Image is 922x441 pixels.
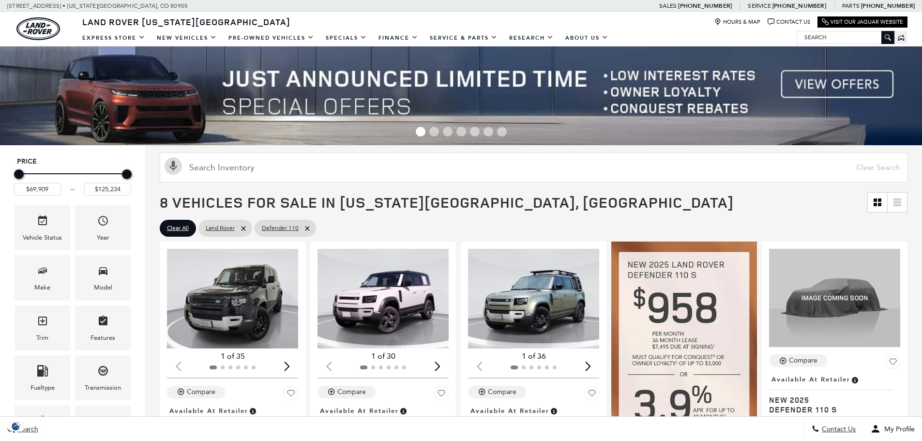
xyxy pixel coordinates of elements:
span: Contact Us [819,425,856,433]
div: Compare [187,388,215,396]
span: Go to slide 6 [484,127,493,137]
a: Visit Our Jaguar Website [822,18,903,26]
div: Transmission [85,382,121,393]
button: Save Vehicle [434,386,449,404]
div: Next slide [581,356,594,377]
div: Trim [36,333,48,343]
a: EXPRESS STORE [76,30,151,46]
nav: Main Navigation [76,30,614,46]
h5: Price [17,157,128,166]
div: Compare [337,388,366,396]
button: Save Vehicle [284,386,298,404]
div: 1 of 35 [167,351,298,362]
img: Land Rover [16,17,60,40]
div: TransmissionTransmission [75,355,131,400]
input: Search Inventory [160,152,907,182]
span: Go to slide 1 [416,127,425,137]
img: 2025 Land Rover Defender 110 S 1 [468,249,601,349]
img: Opt-Out Icon [5,421,27,431]
img: 2025 Land Rover Defender 110 S 1 [167,249,300,349]
span: Available at Retailer [771,374,850,385]
div: 1 of 36 [468,351,599,362]
div: 1 / 2 [317,249,450,349]
div: Model [94,282,112,293]
a: Finance [373,30,424,46]
a: About Us [559,30,614,46]
span: Available at Retailer [169,406,248,416]
div: FeaturesFeatures [75,305,131,350]
span: Model [97,262,109,282]
svg: Click to toggle on voice search [165,157,182,175]
span: Go to slide 7 [497,127,507,137]
span: Fueltype [37,363,48,382]
a: Available at RetailerNew 2025Defender 110 S [769,373,900,414]
span: Vehicle [37,213,48,232]
span: Trim [37,313,48,333]
div: Next slide [431,356,444,377]
span: Land Rover [206,222,235,234]
section: Click to Open Cookie Consent Modal [5,421,27,431]
a: [PHONE_NUMBER] [772,2,826,10]
div: TrimTrim [15,305,70,350]
span: Engine [97,412,109,432]
input: Minimum [14,183,61,196]
span: Defender 110 [262,222,299,234]
span: Go to slide 4 [456,127,466,137]
span: Year [97,213,109,232]
div: Price [14,166,131,196]
div: 1 / 2 [468,249,601,349]
span: Clear All [167,222,189,234]
button: Save Vehicle [585,386,599,404]
input: Search [797,31,894,43]
img: 2025 Land Rover Defender 110 S [769,249,900,347]
span: Land Rover [US_STATE][GEOGRAPHIC_DATA] [82,16,290,28]
div: Year [97,232,109,243]
button: Compare Vehicle [167,386,225,398]
div: VehicleVehicle Status [15,205,70,250]
button: Save Vehicle [886,354,900,373]
div: ModelModel [75,255,131,300]
span: Service [748,2,771,9]
span: Vehicle is in stock and ready for immediate delivery. Due to demand, availability is subject to c... [399,406,408,416]
input: Maximum [84,183,131,196]
div: YearYear [75,205,131,250]
span: Vehicle is in stock and ready for immediate delivery. Due to demand, availability is subject to c... [549,406,558,416]
span: Features [97,313,109,333]
span: Go to slide 5 [470,127,480,137]
button: Compare Vehicle [317,386,376,398]
button: Open user profile menu [863,417,922,441]
span: My Profile [880,425,915,433]
span: Sales [659,2,677,9]
a: [STREET_ADDRESS] • [US_STATE][GEOGRAPHIC_DATA], CO 80905 [7,2,188,9]
span: Vehicle is in stock and ready for immediate delivery. Due to demand, availability is subject to c... [248,406,257,416]
div: Vehicle Status [23,232,62,243]
div: Compare [488,388,516,396]
button: Compare Vehicle [468,386,526,398]
span: Mileage [37,412,48,432]
span: Make [37,262,48,282]
a: [PHONE_NUMBER] [678,2,732,10]
a: Contact Us [768,18,810,26]
div: Features [91,333,115,343]
a: Research [503,30,559,46]
div: Next slide [280,356,293,377]
button: Compare Vehicle [769,354,827,367]
a: New Vehicles [151,30,223,46]
div: Minimum Price [14,169,24,179]
div: 1 of 30 [317,351,449,362]
span: Vehicle is in stock and ready for immediate delivery. Due to demand, availability is subject to c... [850,374,859,385]
div: FueltypeFueltype [15,355,70,400]
div: MakeMake [15,255,70,300]
span: Available at Retailer [470,406,549,416]
span: Go to slide 3 [443,127,453,137]
span: Defender 110 S [769,405,893,414]
span: Transmission [97,363,109,382]
a: Specials [320,30,373,46]
a: land-rover [16,17,60,40]
div: Make [34,282,50,293]
a: Land Rover [US_STATE][GEOGRAPHIC_DATA] [76,16,296,28]
span: Go to slide 2 [429,127,439,137]
a: [PHONE_NUMBER] [861,2,915,10]
span: New 2025 [769,395,893,405]
div: Fueltype [30,382,55,393]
